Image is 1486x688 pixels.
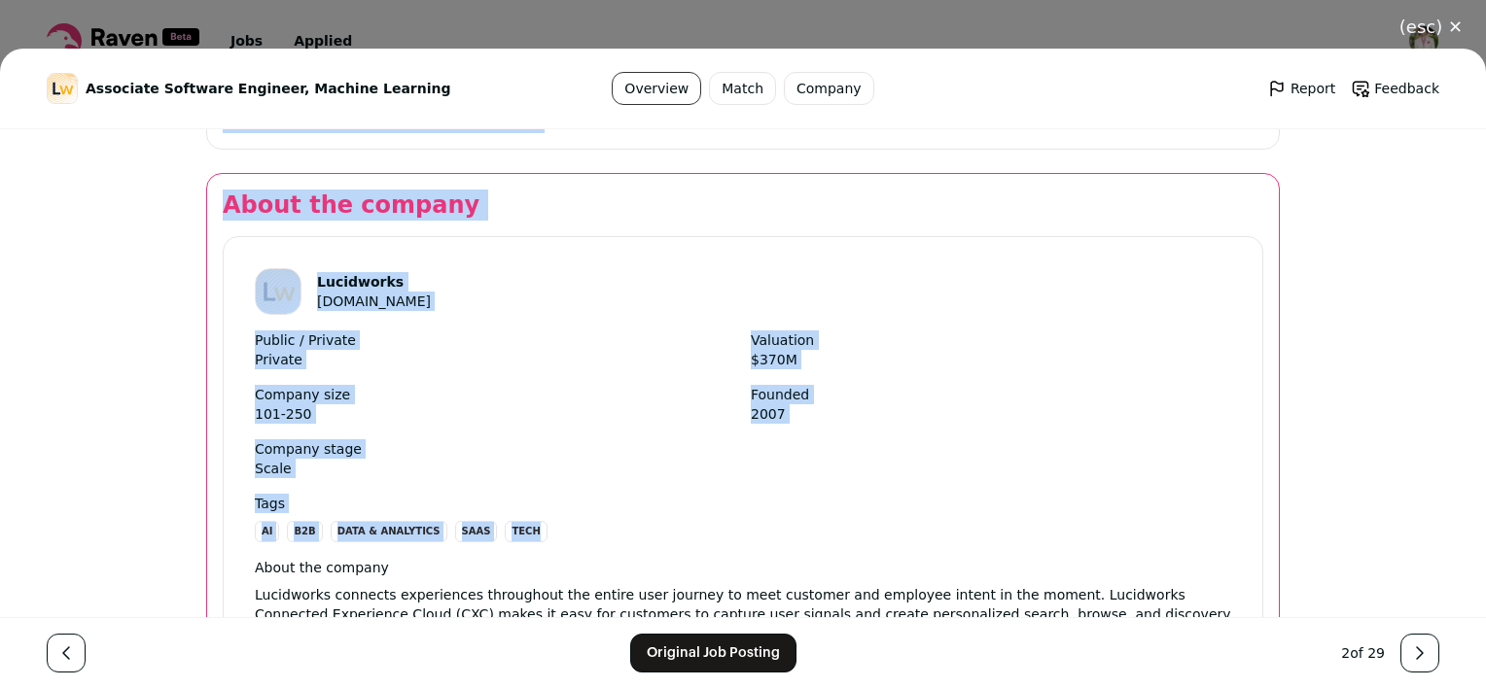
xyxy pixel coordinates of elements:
[255,404,735,424] span: 101-250
[505,521,547,542] li: Tech
[255,585,1231,663] span: Lucidworks connects experiences throughout the entire user journey to meet customer and employee ...
[256,269,301,314] img: c328cf7058c20f02cdaf698711a6526e9112224344698b4f0f35d48c5504d1d9.jpg
[287,521,322,542] li: B2B
[751,350,1231,369] span: $370M
[255,558,1231,577] div: About the company
[1341,645,1350,661] span: 2
[255,494,1231,513] strong: Tags
[255,350,735,369] span: Private
[223,189,1263,221] h2: About the company
[1267,79,1335,98] a: Report
[612,72,701,105] a: Overview
[751,330,1231,350] strong: Valuation
[331,521,447,542] li: Data & Analytics
[86,79,451,98] span: Associate Software Engineer, Machine Learning
[255,439,1231,459] strong: Company stage
[317,293,431,309] a: [DOMAIN_NAME]
[255,385,735,404] strong: Company size
[255,459,292,478] div: Scale
[48,74,77,103] img: c328cf7058c20f02cdaf698711a6526e9112224344698b4f0f35d48c5504d1d9.jpg
[751,385,1231,404] strong: Founded
[1351,79,1439,98] a: Feedback
[1376,6,1486,49] button: Close modal
[709,72,776,105] a: Match
[255,330,735,350] strong: Public / Private
[751,404,1231,424] span: 2007
[317,272,431,292] h1: Lucidworks
[455,521,498,542] li: SaaS
[630,634,796,672] a: Original Job Posting
[784,72,874,105] a: Company
[255,521,279,542] li: AI
[1341,643,1385,664] div: of 29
